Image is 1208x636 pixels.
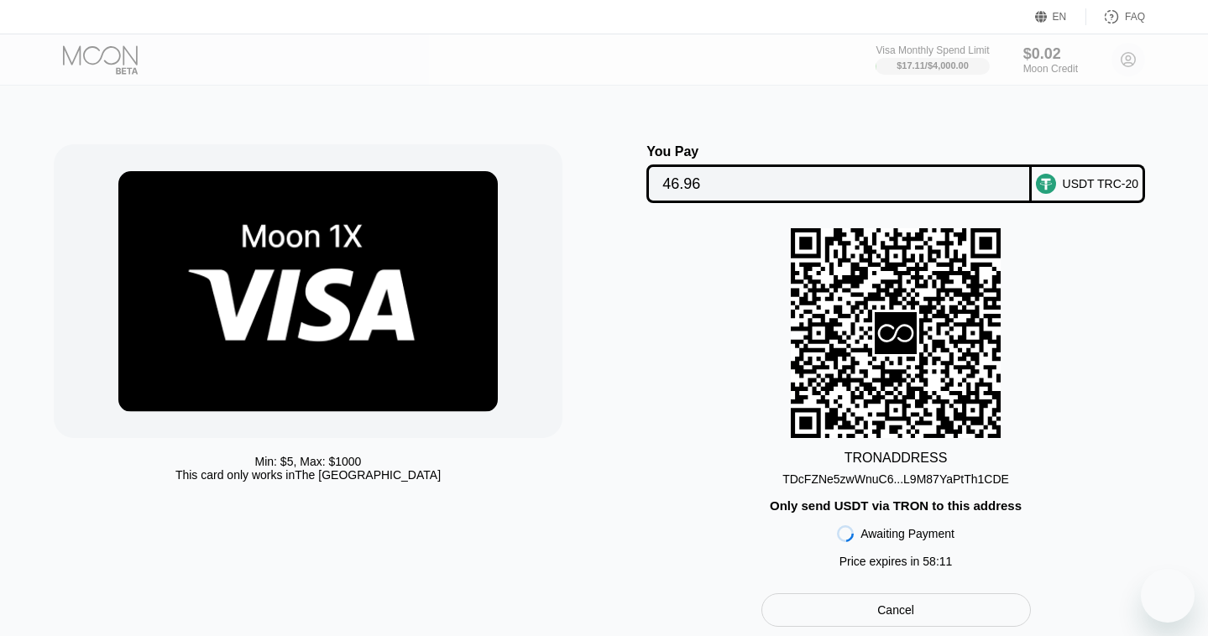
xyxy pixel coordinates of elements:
[1035,8,1086,25] div: EN
[621,144,1171,203] div: You PayUSDT TRC-20
[897,60,969,70] div: $17.11 / $4,000.00
[845,451,948,466] div: TRON ADDRESS
[1125,11,1145,23] div: FAQ
[761,593,1031,627] div: Cancel
[877,602,914,618] div: Cancel
[782,472,1009,486] div: TDcFZNe5zwWnuC6...L9M87YaPtTh1CDE
[876,44,989,75] div: Visa Monthly Spend Limit$17.11/$4,000.00
[782,466,1009,486] div: TDcFZNe5zwWnuC6...L9M87YaPtTh1CDE
[1141,569,1195,623] iframe: Button to launch messaging window, conversation in progress
[876,44,989,56] div: Visa Monthly Spend Limit
[923,555,952,568] span: 58 : 11
[860,527,954,540] div: Awaiting Payment
[1053,11,1067,23] div: EN
[175,468,441,482] div: This card only works in The [GEOGRAPHIC_DATA]
[255,455,362,468] div: Min: $ 5 , Max: $ 1000
[1063,177,1139,190] div: USDT TRC-20
[770,498,1022,513] div: Only send USDT via TRON to this address
[646,144,1032,159] div: You Pay
[839,555,953,568] div: Price expires in
[1086,8,1145,25] div: FAQ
